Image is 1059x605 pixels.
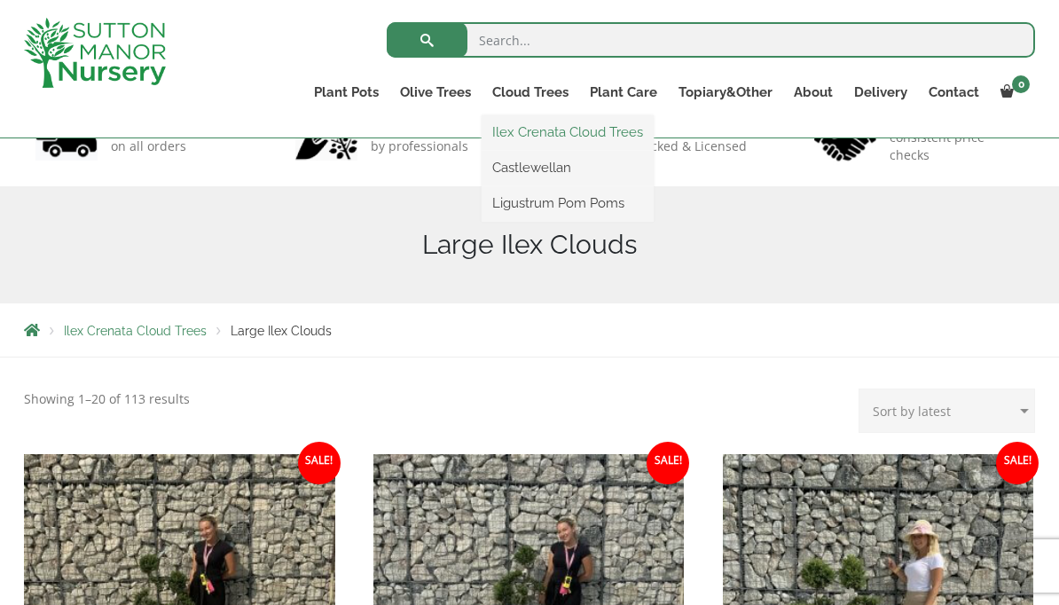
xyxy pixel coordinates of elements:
a: Ilex Crenata Cloud Trees [482,119,654,145]
p: Showing 1–20 of 113 results [24,389,190,410]
span: Sale! [298,442,341,484]
a: Contact [918,80,990,105]
h1: Large Ilex Clouds [24,229,1035,261]
a: Olive Trees [389,80,482,105]
span: Sale! [996,442,1039,484]
span: 0 [1012,75,1030,93]
a: Plant Pots [303,80,389,105]
a: Cloud Trees [482,80,579,105]
p: checked & Licensed [630,137,747,155]
img: logo [24,18,166,88]
a: Delivery [843,80,918,105]
p: on all orders [111,137,200,155]
p: by professionals [371,137,468,155]
span: Large Ilex Clouds [231,324,332,338]
a: Ilex Crenata Cloud Trees [64,324,207,338]
a: Ligustrum Pom Poms [482,190,654,216]
input: Search... [387,22,1035,58]
span: Sale! [647,442,689,484]
nav: Breadcrumbs [24,323,1035,337]
a: Castlewellan [482,154,654,181]
a: Topiary&Other [668,80,783,105]
a: Plant Care [579,80,668,105]
select: Shop order [859,389,1035,433]
p: consistent price checks [890,129,1024,164]
a: About [783,80,843,105]
a: 0 [990,80,1035,105]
